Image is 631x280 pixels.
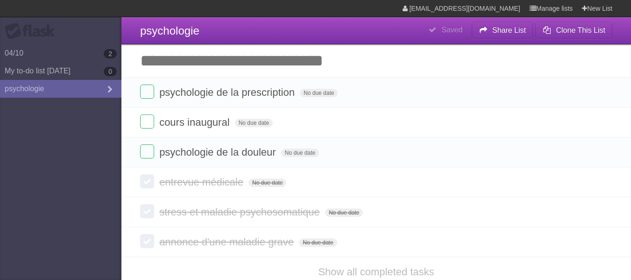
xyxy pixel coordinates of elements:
span: psychologie [140,24,199,37]
span: psychologie de la douleur [159,146,278,158]
b: Saved [441,26,462,34]
label: Done [140,115,154,129]
span: stress et maladie psychosomatique [159,206,322,218]
span: annonce d'une maladie grave [159,236,296,248]
b: Clone This List [556,26,605,34]
b: 0 [104,67,117,76]
label: Done [140,234,154,248]
span: No due date [300,89,338,97]
span: psychologie de la prescription [159,86,297,98]
span: No due date [299,238,337,247]
label: Done [140,204,154,218]
span: entrevue médicale [159,176,246,188]
button: Share List [472,22,533,39]
button: Clone This List [535,22,612,39]
b: 2 [104,49,117,58]
div: Flask [5,23,61,40]
span: No due date [281,149,319,157]
b: Share List [492,26,526,34]
a: Show all completed tasks [318,266,434,278]
label: Done [140,85,154,99]
label: Done [140,144,154,158]
span: No due date [325,208,363,217]
span: No due date [248,179,286,187]
span: No due date [235,119,273,127]
span: cours inaugural [159,116,232,128]
label: Done [140,174,154,188]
